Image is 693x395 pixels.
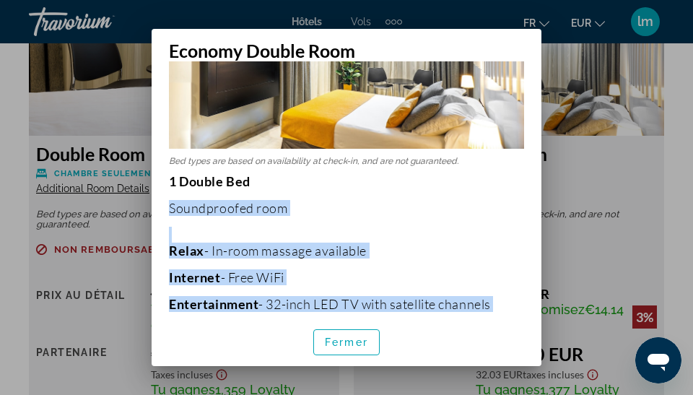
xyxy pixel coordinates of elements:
b: Entertainment [169,296,258,312]
button: Fermer [313,329,380,355]
strong: 1 Double Bed [169,173,250,189]
h2: Economy Double Room [152,29,541,61]
p: - 32-inch LED TV with satellite channels [169,296,524,312]
p: - In-room massage available [169,243,524,259]
iframe: Bouton de lancement de la fenêtre de messagerie [635,337,681,383]
b: Internet [169,269,221,285]
p: Bed types are based on availability at check-in, and are not guaranteed. [169,156,524,166]
b: Relax [169,243,204,259]
span: Fermer [325,337,368,348]
p: - Free WiFi [169,269,524,285]
p: Soundproofed room [169,200,524,216]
